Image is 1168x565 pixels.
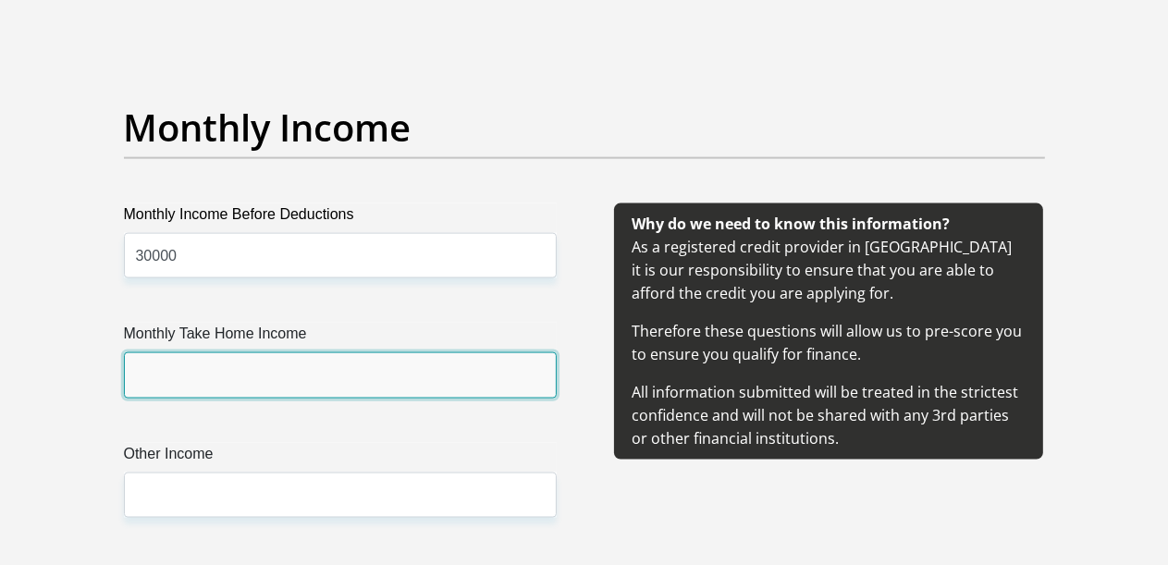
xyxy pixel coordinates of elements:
[124,323,557,352] label: Monthly Take Home Income
[633,214,1023,448] span: As a registered credit provider in [GEOGRAPHIC_DATA] it is our responsibility to ensure that you ...
[633,214,951,234] b: Why do we need to know this information?
[124,473,557,518] input: Other Income
[124,352,557,398] input: Monthly Take Home Income
[124,105,1045,150] h2: Monthly Income
[124,203,557,233] label: Monthly Income Before Deductions
[124,233,557,278] input: Monthly Income Before Deductions
[124,443,557,473] label: Other Income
